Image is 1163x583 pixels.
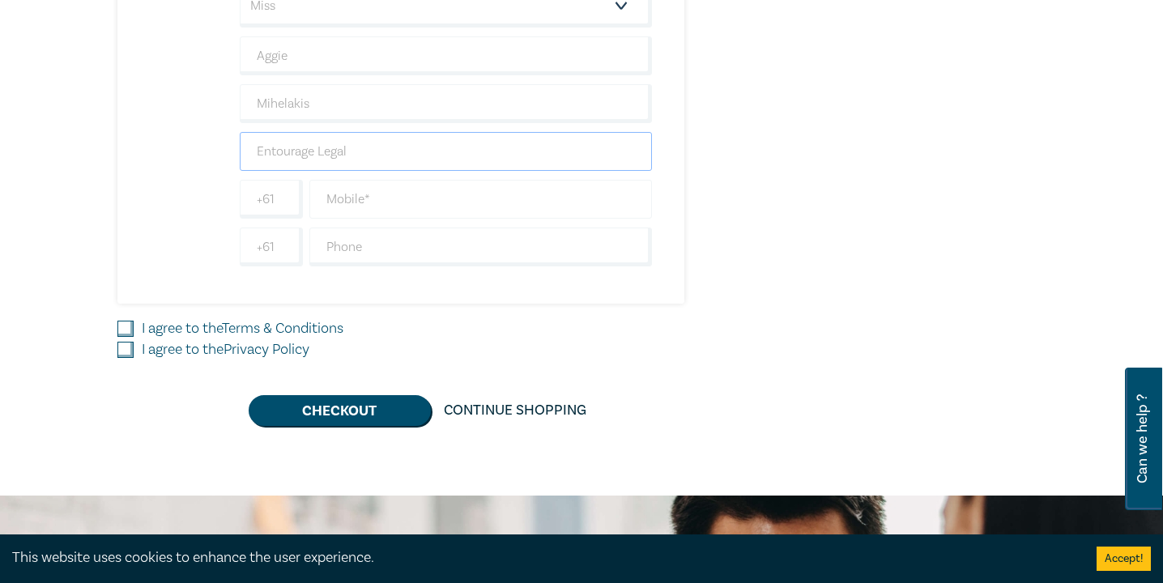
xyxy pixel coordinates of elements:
input: +61 [240,180,303,219]
span: Can we help ? [1135,377,1150,500]
a: Terms & Conditions [222,319,343,338]
input: Last Name* [240,84,652,123]
input: Phone [309,228,652,266]
input: Company [240,132,652,171]
button: Checkout [249,395,431,426]
input: First Name* [240,36,652,75]
input: Mobile* [309,180,652,219]
label: I agree to the [142,318,343,339]
button: Accept cookies [1097,547,1151,571]
input: +61 [240,228,303,266]
div: This website uses cookies to enhance the user experience. [12,547,1072,568]
a: Continue Shopping [431,395,599,426]
a: Privacy Policy [224,340,309,359]
label: I agree to the [142,339,309,360]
